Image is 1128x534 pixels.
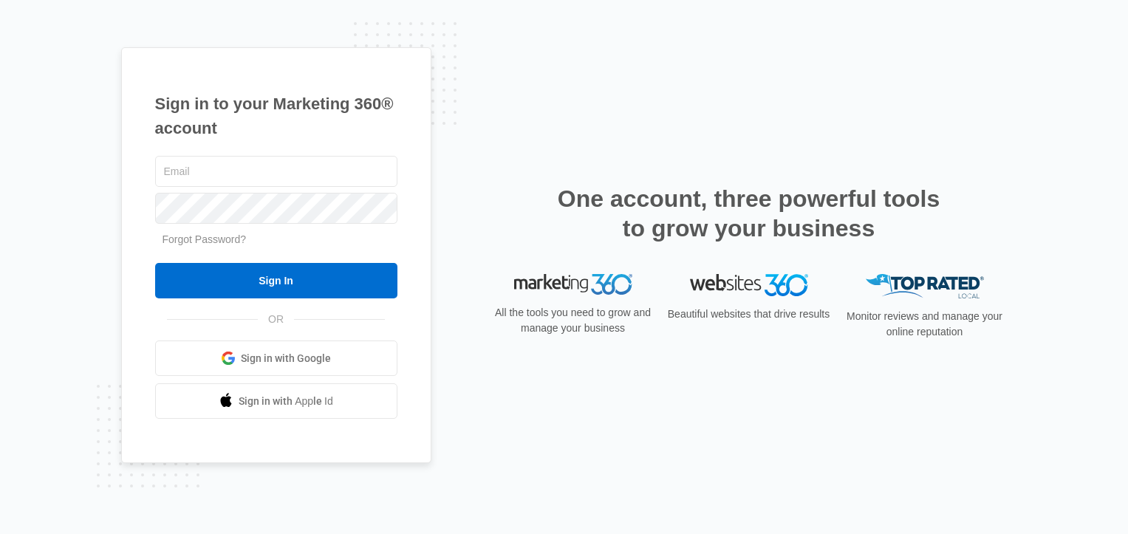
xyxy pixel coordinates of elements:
span: Sign in with Google [241,351,331,366]
p: All the tools you need to grow and manage your business [490,305,656,336]
p: Beautiful websites that drive results [666,307,832,322]
a: Forgot Password? [163,233,247,245]
span: OR [258,312,294,327]
p: Monitor reviews and manage your online reputation [842,309,1008,340]
input: Sign In [155,263,397,298]
h2: One account, three powerful tools to grow your business [553,184,945,243]
img: Websites 360 [690,274,808,295]
span: Sign in with Apple Id [239,394,333,409]
input: Email [155,156,397,187]
h1: Sign in to your Marketing 360® account [155,92,397,140]
img: Marketing 360 [514,274,632,295]
a: Sign in with Apple Id [155,383,397,419]
a: Sign in with Google [155,340,397,376]
img: Top Rated Local [866,274,984,298]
